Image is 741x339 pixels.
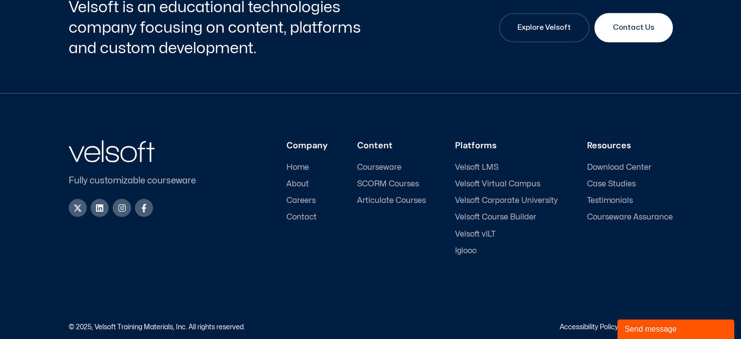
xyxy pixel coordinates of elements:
a: Velsoft Virtual Campus [455,179,558,189]
a: Velsoft LMS [455,163,558,172]
a: Explore Velsoft [499,13,589,42]
span: Courseware [357,163,401,172]
a: Careers [286,196,328,205]
span: Explore Velsoft [517,22,571,34]
h3: Platforms [455,140,558,151]
span: Velsoft Virtual Campus [455,179,540,189]
span: Contact Us [613,22,654,34]
a: Courseware Assurance [587,213,673,222]
h3: Company [286,140,328,151]
span: Velsoft Course Builder [455,213,536,222]
a: Courseware [357,163,426,172]
a: Iglooo [455,246,558,256]
span: Testimonials [587,196,633,205]
span: Download Center [587,163,651,172]
span: Velsoft vILT [455,230,495,239]
h3: Resources [587,140,673,151]
a: Download Center [587,163,673,172]
a: Home [286,163,328,172]
a: Velsoft Corporate University [455,196,558,205]
a: Case Studies [587,179,673,189]
span: Careers [286,196,316,205]
span: Contact [286,213,317,222]
a: Contact Us [594,13,673,42]
span: About [286,179,309,189]
a: Accessibility Policy [560,324,618,330]
span: SCORM Courses [357,179,419,189]
a: Articulate Courses [357,196,426,205]
a: Testimonials [587,196,673,205]
span: Case Studies [587,179,636,189]
span: Iglooo [455,246,476,256]
a: SCORM Courses [357,179,426,189]
a: Contact [286,213,328,222]
span: Velsoft LMS [455,163,498,172]
a: About [286,179,328,189]
a: Velsoft Course Builder [455,213,558,222]
p: © 2025, Velsoft Training Materials, Inc. All rights reserved. [69,324,245,331]
h3: Content [357,140,426,151]
span: Home [286,163,309,172]
iframe: chat widget [617,318,736,339]
a: Velsoft vILT [455,230,558,239]
p: Fully customizable courseware [69,174,212,187]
